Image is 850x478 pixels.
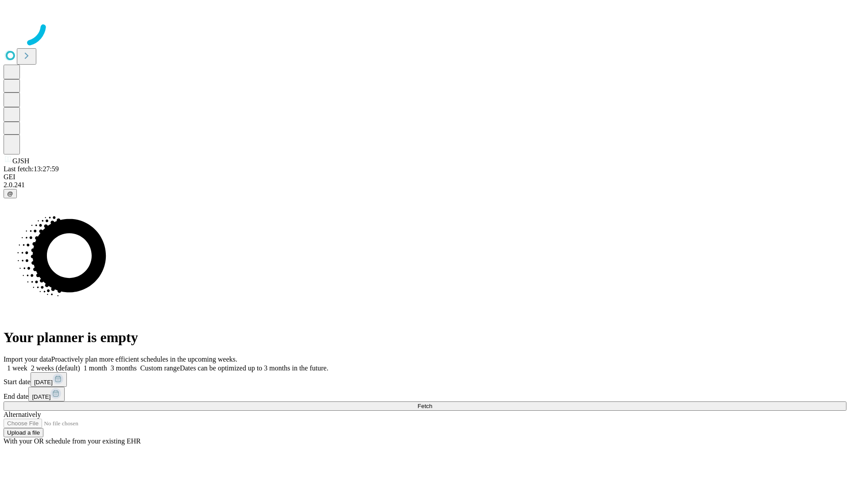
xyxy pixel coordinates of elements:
[4,329,846,346] h1: Your planner is empty
[4,181,846,189] div: 2.0.241
[4,401,846,411] button: Fetch
[31,372,67,387] button: [DATE]
[140,364,180,372] span: Custom range
[12,157,29,165] span: GJSH
[7,190,13,197] span: @
[4,173,846,181] div: GEI
[111,364,137,372] span: 3 months
[4,411,41,418] span: Alternatively
[84,364,107,372] span: 1 month
[4,355,51,363] span: Import your data
[4,372,846,387] div: Start date
[28,387,65,401] button: [DATE]
[34,379,53,385] span: [DATE]
[4,437,141,445] span: With your OR schedule from your existing EHR
[4,189,17,198] button: @
[7,364,27,372] span: 1 week
[32,393,50,400] span: [DATE]
[31,364,80,372] span: 2 weeks (default)
[4,387,846,401] div: End date
[417,403,432,409] span: Fetch
[4,165,59,173] span: Last fetch: 13:27:59
[4,428,43,437] button: Upload a file
[180,364,328,372] span: Dates can be optimized up to 3 months in the future.
[51,355,237,363] span: Proactively plan more efficient schedules in the upcoming weeks.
